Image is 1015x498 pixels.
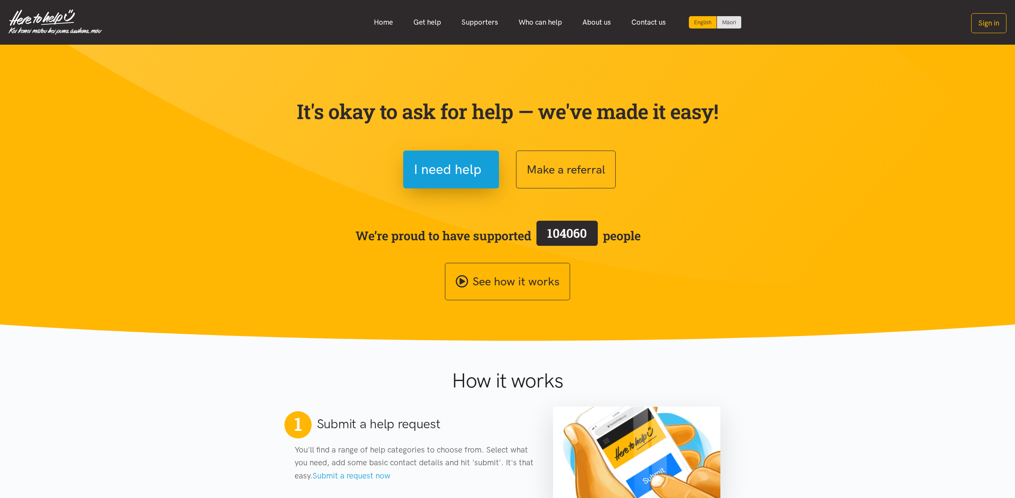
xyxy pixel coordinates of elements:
[313,471,390,481] a: Submit a request now
[414,159,482,180] span: I need help
[356,219,641,252] span: We’re proud to have supported people
[368,368,646,393] h1: How it works
[295,99,720,124] p: It's okay to ask for help — we've made it easy!
[451,13,508,31] a: Supporters
[508,13,572,31] a: Who can help
[717,16,741,28] a: Switch to Te Reo Māori
[317,415,441,433] h2: Submit a help request
[295,444,536,482] p: You'll find a range of help categories to choose from. Select what you need, add some basic conta...
[689,16,717,28] div: Current language
[516,151,616,188] button: Make a referral
[364,13,403,31] a: Home
[621,13,676,31] a: Contact us
[445,263,570,301] a: See how it works
[547,225,587,241] span: 104060
[403,151,499,188] button: I need help
[294,413,302,435] span: 1
[971,13,1006,33] button: Sign in
[689,16,742,28] div: Language toggle
[9,9,102,35] img: Home
[531,219,603,252] a: 104060
[403,13,451,31] a: Get help
[572,13,621,31] a: About us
